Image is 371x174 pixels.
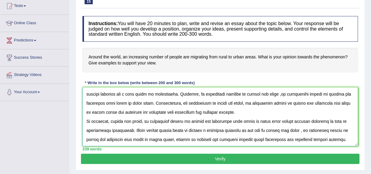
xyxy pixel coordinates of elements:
[89,21,118,26] b: Instructions:
[82,80,197,86] div: * Write in the box below (write between 200 and 300 words)
[0,32,69,47] a: Predictions
[82,48,358,72] h4: Around the world, an increasing number of people are migrating from rural to urban areas. What is...
[0,49,69,64] a: Success Stories
[0,67,69,82] a: Strategy Videos
[0,15,69,30] a: Online Class
[82,146,358,152] div: 239 words
[82,16,358,42] h4: You will have 20 minutes to plan, write and revise an essay about the topic below. Your response ...
[0,84,69,99] a: Your Account
[81,154,360,164] button: Verify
